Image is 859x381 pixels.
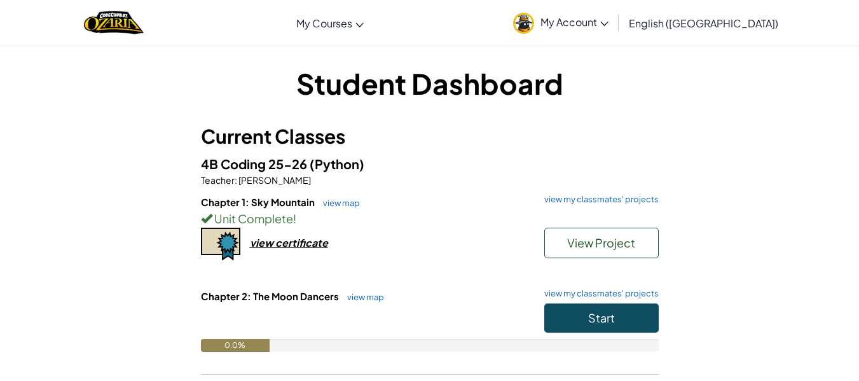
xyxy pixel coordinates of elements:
[201,236,328,249] a: view certificate
[201,196,317,208] span: Chapter 1: Sky Mountain
[293,211,296,226] span: !
[567,235,635,250] span: View Project
[544,303,659,333] button: Start
[250,236,328,249] div: view certificate
[201,339,270,352] div: 0.0%
[201,122,659,151] h3: Current Classes
[201,156,310,172] span: 4B Coding 25-26
[212,211,293,226] span: Unit Complete
[507,3,615,43] a: My Account
[538,195,659,204] a: view my classmates' projects
[310,156,364,172] span: (Python)
[84,10,143,36] img: Home
[540,15,608,29] span: My Account
[201,228,240,261] img: certificate-icon.png
[629,17,778,30] span: English ([GEOGRAPHIC_DATA])
[317,198,360,208] a: view map
[201,290,341,302] span: Chapter 2: The Moon Dancers
[201,64,659,103] h1: Student Dashboard
[201,174,235,186] span: Teacher
[544,228,659,258] button: View Project
[237,174,311,186] span: [PERSON_NAME]
[84,10,143,36] a: Ozaria by CodeCombat logo
[341,292,384,302] a: view map
[588,310,615,325] span: Start
[538,289,659,298] a: view my classmates' projects
[513,13,534,34] img: avatar
[290,6,370,40] a: My Courses
[296,17,352,30] span: My Courses
[622,6,785,40] a: English ([GEOGRAPHIC_DATA])
[235,174,237,186] span: :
